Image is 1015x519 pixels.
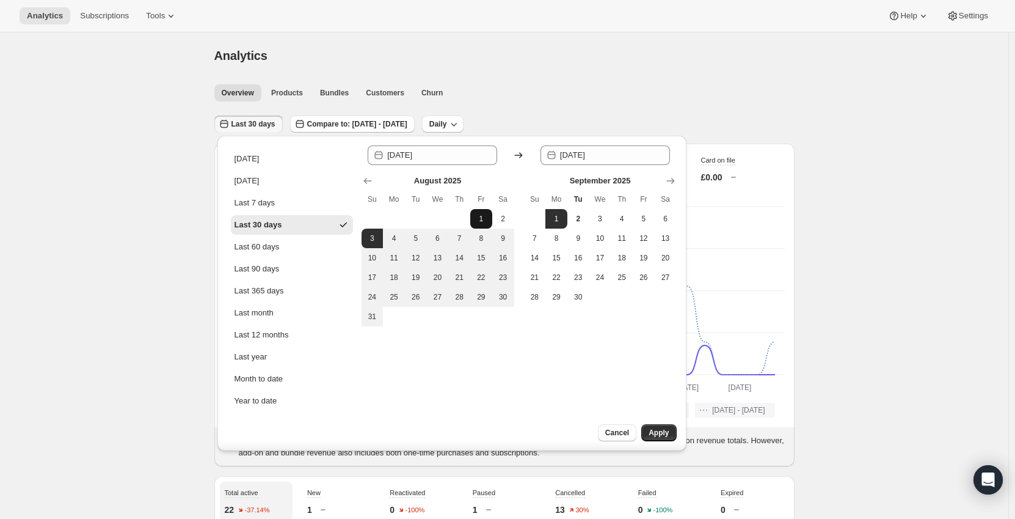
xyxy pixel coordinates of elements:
button: Friday August 22 2025 [470,268,492,287]
button: Wednesday September 3 2025 [589,209,611,229]
p: 1 [473,504,478,516]
p: 1 [307,504,312,516]
button: Last 90 days [231,259,353,279]
span: Help [900,11,917,21]
button: [DATE] - [DATE] [695,403,774,418]
div: Year to date [235,395,277,407]
span: Tools [146,11,165,21]
span: 21 [453,273,465,282]
span: Sa [497,194,509,204]
span: 6 [432,234,444,243]
span: 18 [388,273,400,282]
span: Tu [410,194,422,204]
span: New [307,489,321,496]
span: Compare to: [DATE] - [DATE] [307,119,407,129]
span: 23 [572,273,584,282]
span: 5 [410,234,422,243]
span: 8 [550,234,562,243]
span: 13 [432,253,444,263]
button: Thursday September 25 2025 [611,268,633,287]
button: Friday September 5 2025 [633,209,655,229]
button: Friday September 12 2025 [633,229,655,248]
button: End of range Monday September 1 2025 [545,209,567,229]
span: 7 [453,234,465,243]
button: Tuesday September 23 2025 [567,268,589,287]
text: -100% [406,507,425,514]
span: Fr [638,194,650,204]
span: Failed [638,489,657,496]
span: Cancelled [555,489,585,496]
span: Daily [429,119,447,129]
button: Monday September 29 2025 [545,287,567,307]
span: 2 [572,214,584,224]
span: 5 [638,214,650,224]
button: Show previous month, July 2025 [359,172,376,190]
span: 29 [550,292,562,302]
text: -37.14% [245,507,270,514]
p: 22 [225,504,235,516]
button: Thursday August 21 2025 [448,268,470,287]
th: Monday [545,190,567,209]
button: Thursday September 4 2025 [611,209,633,229]
th: Tuesday [567,190,589,209]
span: 4 [388,234,400,243]
span: Total active [225,489,258,496]
div: Last 90 days [235,263,280,275]
span: Paused [473,489,495,496]
th: Tuesday [405,190,427,209]
button: Daily [422,116,464,133]
button: Tuesday September 30 2025 [567,287,589,307]
th: Sunday [362,190,384,209]
span: Churn [421,88,443,98]
button: Apply [641,424,676,441]
span: 16 [497,253,509,263]
span: Overview [222,88,254,98]
button: Friday September 26 2025 [633,268,655,287]
span: 4 [616,214,628,224]
span: 27 [660,273,672,282]
div: [DATE] [235,153,260,165]
span: 28 [529,292,541,302]
button: Saturday September 27 2025 [655,268,677,287]
button: Tuesday August 19 2025 [405,268,427,287]
button: Saturday September 20 2025 [655,248,677,268]
button: Wednesday August 13 2025 [427,248,449,268]
span: Last 30 days [231,119,275,129]
button: Show next month, October 2025 [662,172,679,190]
p: 0 [390,504,395,516]
th: Thursday [448,190,470,209]
span: Sa [660,194,672,204]
button: Friday September 19 2025 [633,248,655,268]
button: Tuesday August 26 2025 [405,287,427,307]
th: Monday [383,190,405,209]
button: Friday August 29 2025 [470,287,492,307]
span: 22 [550,273,562,282]
span: 10 [594,234,606,243]
span: 20 [432,273,444,282]
button: Friday August 15 2025 [470,248,492,268]
button: Tuesday August 5 2025 [405,229,427,248]
th: Saturday [492,190,514,209]
button: Year to date [231,391,353,411]
span: 12 [638,234,650,243]
button: Wednesday August 6 2025 [427,229,449,248]
button: Monday September 22 2025 [545,268,567,287]
button: Sunday September 28 2025 [524,287,546,307]
span: Bundles [320,88,349,98]
button: Last 12 months [231,325,353,345]
span: 15 [550,253,562,263]
div: Last month [235,307,274,319]
span: 3 [366,234,379,243]
button: Sunday August 17 2025 [362,268,384,287]
button: Monday August 25 2025 [383,287,405,307]
button: [DATE] [231,149,353,169]
div: Last 12 months [235,329,289,341]
span: 17 [594,253,606,263]
span: Mo [550,194,562,204]
button: Last 60 days [231,237,353,257]
button: Saturday August 23 2025 [492,268,514,287]
button: Tuesday September 16 2025 [567,248,589,268]
span: Su [366,194,379,204]
span: 12 [410,253,422,263]
button: Sunday September 21 2025 [524,268,546,287]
